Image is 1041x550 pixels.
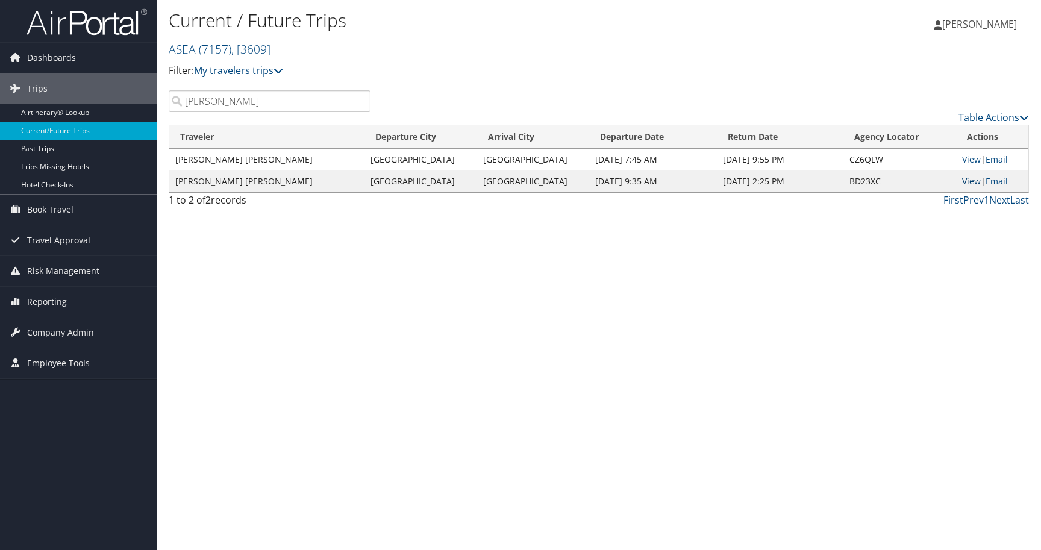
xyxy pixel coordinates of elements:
a: Last [1010,193,1029,207]
span: Risk Management [27,256,99,286]
td: BD23XC [843,170,956,192]
a: Email [986,154,1008,165]
th: Departure City: activate to sort column ascending [364,125,477,149]
td: [GEOGRAPHIC_DATA] [364,149,477,170]
th: Agency Locator: activate to sort column ascending [843,125,956,149]
h1: Current / Future Trips [169,8,742,33]
td: [DATE] 9:35 AM [589,170,717,192]
th: Arrival City: activate to sort column ascending [477,125,590,149]
a: My travelers trips [194,64,283,77]
span: [PERSON_NAME] [942,17,1017,31]
th: Traveler: activate to sort column ascending [169,125,364,149]
td: | [956,149,1028,170]
a: Email [986,175,1008,187]
td: [DATE] 2:25 PM [717,170,843,192]
span: ( 7157 ) [199,41,231,57]
span: Employee Tools [27,348,90,378]
th: Departure Date: activate to sort column descending [589,125,717,149]
td: CZ6QLW [843,149,956,170]
a: First [943,193,963,207]
span: Company Admin [27,317,94,348]
span: , [ 3609 ] [231,41,270,57]
a: Prev [963,193,984,207]
a: View [962,154,981,165]
a: ASEA [169,41,270,57]
td: [DATE] 7:45 AM [589,149,717,170]
a: [PERSON_NAME] [934,6,1029,42]
img: airportal-logo.png [27,8,147,36]
th: Return Date: activate to sort column ascending [717,125,843,149]
td: | [956,170,1028,192]
td: [GEOGRAPHIC_DATA] [477,170,590,192]
div: 1 to 2 of records [169,193,370,213]
td: [GEOGRAPHIC_DATA] [477,149,590,170]
span: Dashboards [27,43,76,73]
td: [PERSON_NAME] [PERSON_NAME] [169,170,364,192]
td: [GEOGRAPHIC_DATA] [364,170,477,192]
input: Search Traveler or Arrival City [169,90,370,112]
span: Travel Approval [27,225,90,255]
p: Filter: [169,63,742,79]
span: Book Travel [27,195,73,225]
a: Next [989,193,1010,207]
span: Trips [27,73,48,104]
a: View [962,175,981,187]
span: Reporting [27,287,67,317]
td: [DATE] 9:55 PM [717,149,843,170]
span: 2 [205,193,211,207]
a: Table Actions [958,111,1029,124]
td: [PERSON_NAME] [PERSON_NAME] [169,149,364,170]
a: 1 [984,193,989,207]
th: Actions [956,125,1028,149]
